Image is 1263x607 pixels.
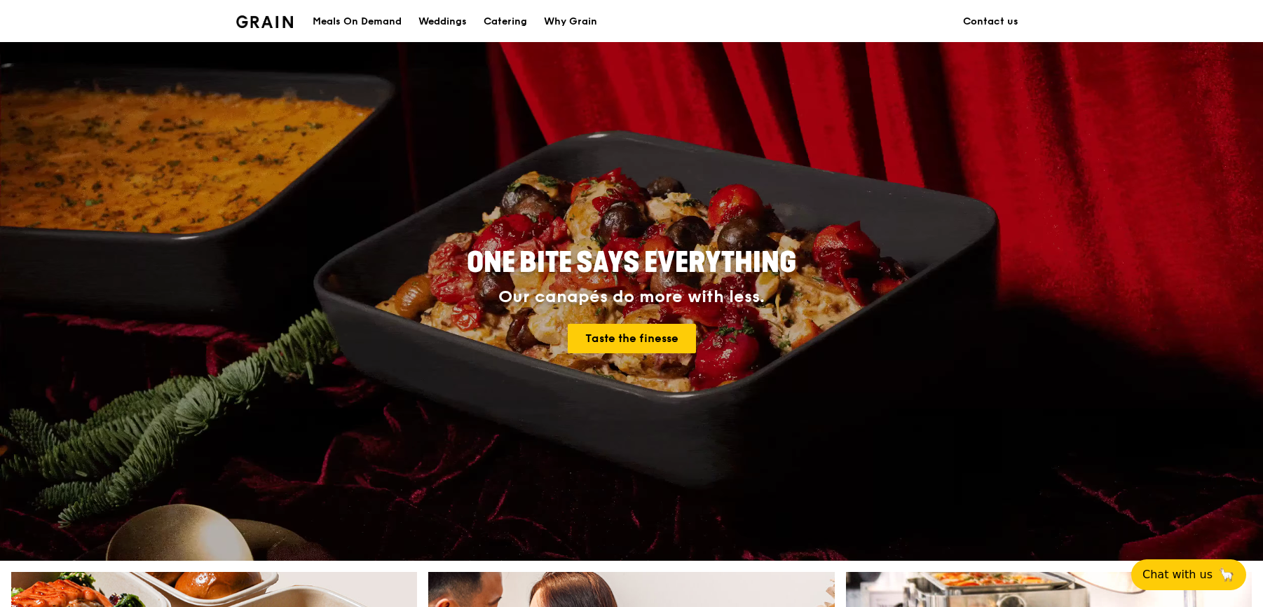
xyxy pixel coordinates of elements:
[568,324,696,353] a: Taste the finesse
[379,287,884,307] div: Our canapés do more with less.
[1218,566,1235,583] span: 🦙
[544,1,597,43] div: Why Grain
[313,1,402,43] div: Meals On Demand
[1131,559,1246,590] button: Chat with us🦙
[1142,566,1213,583] span: Chat with us
[484,1,527,43] div: Catering
[418,1,467,43] div: Weddings
[955,1,1027,43] a: Contact us
[236,15,293,28] img: Grain
[410,1,475,43] a: Weddings
[467,246,796,280] span: ONE BITE SAYS EVERYTHING
[535,1,606,43] a: Why Grain
[475,1,535,43] a: Catering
